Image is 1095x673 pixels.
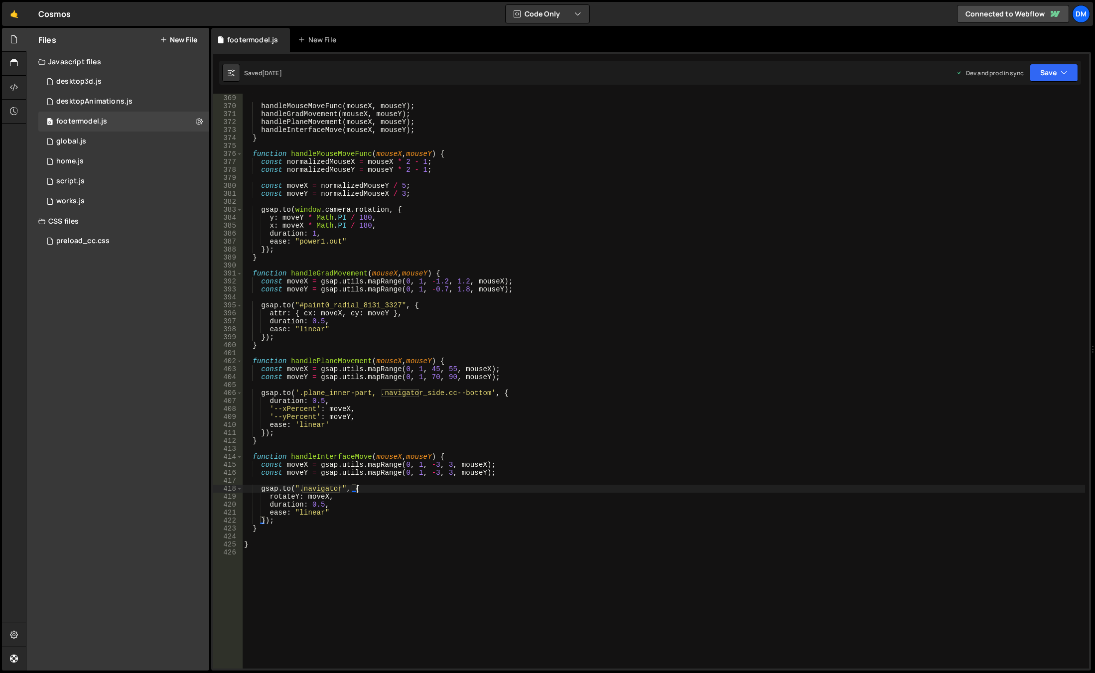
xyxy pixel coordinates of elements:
div: 426 [213,548,243,556]
div: 402 [213,357,243,365]
div: footermodel.js [227,35,278,45]
div: 4562/8178.js [38,171,209,191]
div: desktop3d.js [56,77,102,86]
div: 422 [213,517,243,525]
div: 408 [213,405,243,413]
div: 371 [213,110,243,118]
div: 393 [213,285,243,293]
div: 399 [213,333,243,341]
div: preload_cc.css [56,237,110,246]
div: 370 [213,102,243,110]
div: script.js [56,177,85,186]
div: 421 [213,509,243,517]
div: 390 [213,262,243,269]
div: 412 [213,437,243,445]
div: 396 [213,309,243,317]
span: 0 [47,119,53,127]
div: 425 [213,540,243,548]
h2: Files [38,34,56,45]
div: 418 [213,485,243,493]
div: 4562/18224.js [38,151,209,171]
div: 405 [213,381,243,389]
div: 383 [213,206,243,214]
div: 376 [213,150,243,158]
div: 4562/18273.js [38,191,209,211]
div: 4562/19931.js [38,72,209,92]
div: Dev and prod in sync [956,69,1024,77]
div: 397 [213,317,243,325]
div: 385 [213,222,243,230]
div: 410 [213,421,243,429]
div: 388 [213,246,243,254]
div: 400 [213,341,243,349]
button: Code Only [506,5,589,23]
div: 392 [213,277,243,285]
div: 384 [213,214,243,222]
div: 419 [213,493,243,501]
div: 4562/19930.js [38,112,209,132]
div: 395 [213,301,243,309]
div: 406 [213,389,243,397]
div: 372 [213,118,243,126]
a: Connected to Webflow [957,5,1069,23]
button: Save [1030,64,1078,82]
div: 403 [213,365,243,373]
div: Saved [244,69,282,77]
div: 4562/19933.js [38,92,209,112]
div: 409 [213,413,243,421]
div: 401 [213,349,243,357]
div: 423 [213,525,243,533]
a: Dm [1072,5,1090,23]
div: 4562/18145.js [38,132,209,151]
div: 381 [213,190,243,198]
div: 369 [213,94,243,102]
div: global.js [56,137,86,146]
div: 379 [213,174,243,182]
div: 375 [213,142,243,150]
div: 413 [213,445,243,453]
div: footermodel.js [56,117,107,126]
div: 377 [213,158,243,166]
div: 415 [213,461,243,469]
div: 411 [213,429,243,437]
button: New File [160,36,197,44]
div: 407 [213,397,243,405]
div: 420 [213,501,243,509]
div: 387 [213,238,243,246]
div: 394 [213,293,243,301]
div: 382 [213,198,243,206]
div: 386 [213,230,243,238]
div: home.js [56,157,84,166]
div: 404 [213,373,243,381]
div: 380 [213,182,243,190]
div: desktopAnimations.js [56,97,133,106]
div: 398 [213,325,243,333]
div: 416 [213,469,243,477]
a: 🤙 [2,2,26,26]
div: 417 [213,477,243,485]
div: 391 [213,269,243,277]
div: 4562/19944.css [38,231,209,251]
div: 389 [213,254,243,262]
div: New File [298,35,340,45]
div: 414 [213,453,243,461]
div: 374 [213,134,243,142]
div: Javascript files [26,52,209,72]
div: Cosmos [38,8,71,20]
div: CSS files [26,211,209,231]
div: [DATE] [262,69,282,77]
div: 424 [213,533,243,540]
div: 378 [213,166,243,174]
div: 373 [213,126,243,134]
div: works.js [56,197,85,206]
